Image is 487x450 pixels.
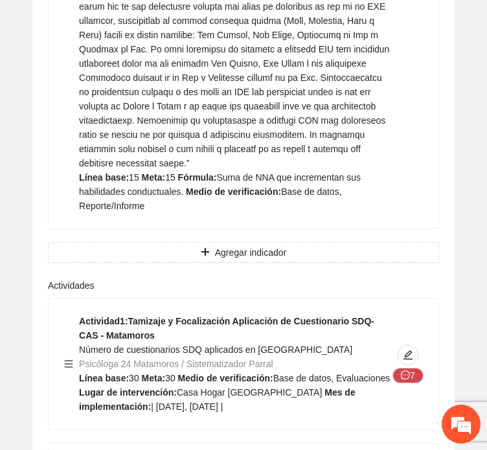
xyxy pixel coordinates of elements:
[48,242,439,263] button: plusAgregar indicador
[178,172,217,183] strong: Fórmula:
[79,316,374,341] strong: Actividad 1 : Tamizaje y Focalización Aplicación de Cuestionario SDQ-CAS - Matamoros
[186,186,281,197] strong: Medio de verificación:
[401,370,410,381] span: message
[201,247,210,258] span: plus
[48,278,95,293] label: Actividades
[32,168,221,300] span: No hay ninguna conversación en curso
[79,373,129,383] strong: Línea base:
[79,387,356,412] strong: Mes de implementación:
[79,344,352,355] span: Número de cuestionarios SDQ aplicados en [GEOGRAPHIC_DATA]
[165,172,176,183] span: 15
[79,186,341,211] span: Base de datos, Reporte/Informe
[129,172,139,183] span: 15
[64,359,73,368] span: menu
[79,387,177,398] strong: Lugar de intervención:
[142,373,166,383] strong: Meta:
[129,373,139,383] span: 30
[392,368,424,383] button: message7
[67,67,218,83] div: Conversaciones
[165,373,176,383] span: 30
[151,401,223,412] span: | [DATE], [DATE] |
[79,172,129,183] strong: Línea base:
[177,387,322,398] span: Casa Hogar [GEOGRAPHIC_DATA]
[398,350,418,360] span: edit
[273,373,391,383] span: Base de datos, Evaluaciones
[178,373,273,383] strong: Medio de verificación:
[398,344,418,365] button: edit
[142,172,166,183] strong: Meta:
[79,172,361,197] span: Suma de NNA que incrementan sus habilidades conductuales.
[215,245,287,260] span: Agregar indicador
[212,6,243,38] div: Minimizar ventana de chat en vivo
[79,359,273,369] span: Psicóloga 24 Matamoros / Sistematizador Parral
[70,319,184,344] div: Chatear ahora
